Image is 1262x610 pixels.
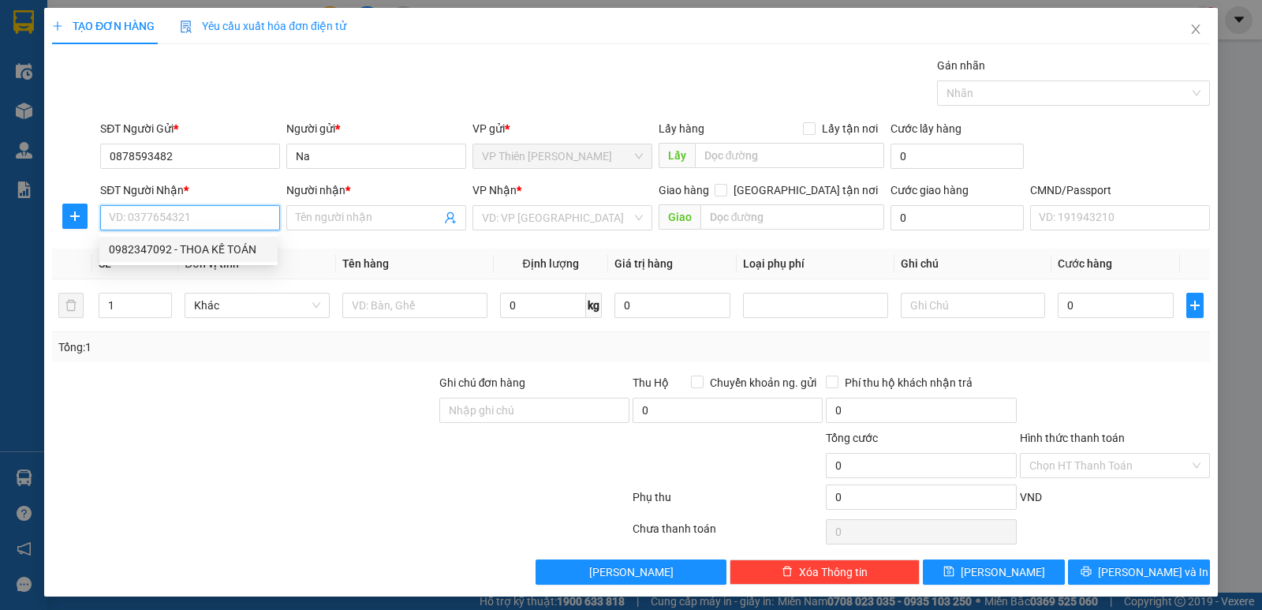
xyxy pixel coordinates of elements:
[589,563,674,581] span: [PERSON_NAME]
[782,566,793,578] span: delete
[704,374,823,391] span: Chuyển khoản ng. gửi
[799,563,868,581] span: Xóa Thông tin
[890,184,969,196] label: Cước giao hàng
[659,122,704,135] span: Lấy hàng
[180,20,346,32] span: Yêu cầu xuất hóa đơn điện tử
[472,120,652,137] div: VP gửi
[816,120,884,137] span: Lấy tận nơi
[1068,559,1210,585] button: printer[PERSON_NAME] và In
[536,559,726,585] button: [PERSON_NAME]
[63,210,87,223] span: plus
[894,249,1052,279] th: Ghi chú
[180,21,192,33] img: icon
[614,257,673,270] span: Giá trị hàng
[633,376,669,389] span: Thu Hộ
[943,566,954,578] span: save
[1189,23,1202,36] span: close
[1058,257,1112,270] span: Cước hàng
[109,241,268,258] div: 0982347092 - THOA KẾ TOÁN
[937,59,985,72] label: Gán nhãn
[52,21,63,32] span: plus
[890,144,1024,169] input: Cước lấy hàng
[737,249,894,279] th: Loại phụ phí
[523,257,579,270] span: Định lượng
[659,143,695,168] span: Lấy
[99,237,278,262] div: 0982347092 - THOA KẾ TOÁN
[901,293,1046,318] input: Ghi Chú
[614,293,730,318] input: 0
[342,293,487,318] input: VD: Bàn, Ghế
[286,120,466,137] div: Người gửi
[52,20,155,32] span: TẠO ĐƠN HÀNG
[444,211,457,224] span: user-add
[727,182,884,199] span: [GEOGRAPHIC_DATA] tận nơi
[1186,293,1204,318] button: plus
[586,293,602,318] span: kg
[695,143,885,168] input: Dọc đường
[58,339,488,356] div: Tổng: 1
[100,182,280,199] div: SĐT Người Nhận
[58,293,84,318] button: delete
[1020,491,1042,503] span: VND
[631,488,824,516] div: Phụ thu
[482,144,643,168] span: VP Thiên Đường Bảo Sơn
[961,563,1045,581] span: [PERSON_NAME]
[1030,182,1210,199] div: CMND/Passport
[1081,566,1092,578] span: printer
[890,122,961,135] label: Cước lấy hàng
[1020,432,1125,444] label: Hình thức thanh toán
[439,398,629,423] input: Ghi chú đơn hàng
[286,182,466,199] div: Người nhận
[342,257,389,270] span: Tên hàng
[439,376,526,389] label: Ghi chú đơn hàng
[62,204,88,229] button: plus
[1098,563,1208,581] span: [PERSON_NAME] và In
[659,204,700,230] span: Giao
[659,184,709,196] span: Giao hàng
[838,374,979,391] span: Phí thu hộ khách nhận trả
[890,205,1024,230] input: Cước giao hàng
[923,559,1065,585] button: save[PERSON_NAME]
[472,184,517,196] span: VP Nhận
[100,120,280,137] div: SĐT Người Gửi
[700,204,885,230] input: Dọc đường
[194,294,320,317] span: Khác
[1174,8,1218,52] button: Close
[826,432,878,444] span: Tổng cước
[1187,299,1203,312] span: plus
[730,559,920,585] button: deleteXóa Thông tin
[631,520,824,548] div: Chưa thanh toán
